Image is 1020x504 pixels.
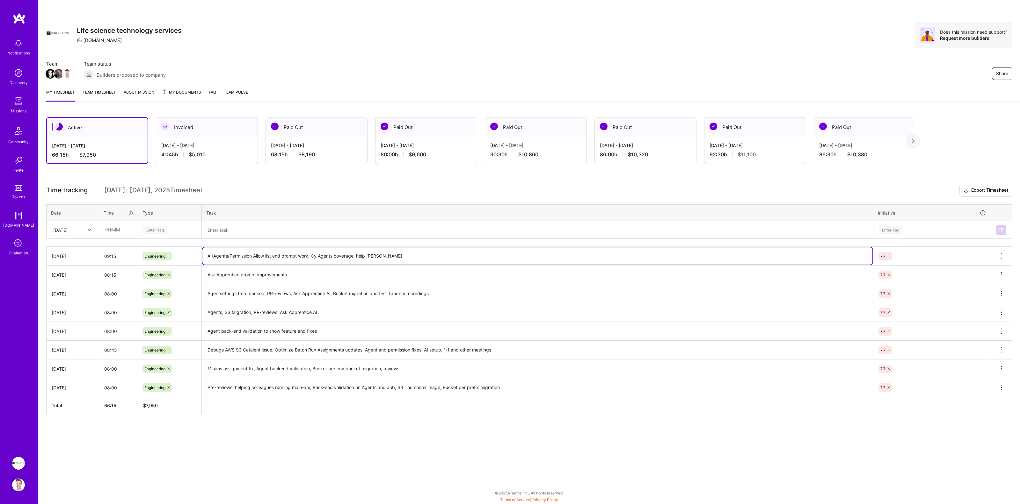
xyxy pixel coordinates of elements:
div: Enter Tag [143,225,167,235]
div: [DATE] [52,384,94,391]
span: $11,100 [738,151,756,158]
textarea: Minaris assignment fix, Agent backend validation, Bucket per env bucket migration, reviews [202,360,872,378]
textarea: Agentsettings from backed, PR-reviews, Ask Apprentice AI, Bucket migration and test Tandem record... [202,285,872,302]
span: Engineering [144,348,165,352]
img: Paid Out [600,123,608,130]
div: 68:15 h [271,151,362,158]
span: Engineering [144,273,165,277]
img: User Avatar [12,479,25,491]
input: HH:MM [99,221,137,238]
img: right [912,138,914,143]
img: Invoiced [161,123,169,130]
i: icon Chevron [88,228,91,231]
div: 90:30 h [490,151,581,158]
img: Team Member Avatar [62,69,72,79]
span: Time tracking [46,186,88,194]
span: $9,600 [409,151,426,158]
img: Team Member Avatar [54,69,63,79]
input: HH:MM [99,360,138,377]
img: Apprentice: Life science technology services [12,457,25,470]
div: 86:00 h [600,151,691,158]
div: Invite [14,167,24,174]
div: Community [8,138,29,145]
img: Paid Out [381,123,388,130]
span: $7,950 [79,152,96,158]
div: Notifications [7,50,30,56]
div: 80:00 h [381,151,472,158]
th: 66:15 [99,397,138,414]
span: My Documents [162,89,201,96]
a: My Documents [162,89,201,102]
div: [DATE] [52,309,94,316]
div: [DOMAIN_NAME] [77,37,122,44]
input: HH:MM [99,379,138,396]
th: Total [47,397,99,414]
span: 7.7 [880,254,885,259]
img: Paid Out [710,123,717,130]
div: Evaluation [9,250,28,256]
span: Team status [84,60,166,67]
a: Privacy Policy [532,497,558,502]
button: Export Timesheet [959,184,1012,197]
span: $10,860 [518,151,538,158]
div: Paid Out [266,117,367,137]
div: [DATE] [53,226,68,233]
div: [DATE] [52,290,94,297]
span: $10,320 [628,151,648,158]
textarea: Pre-reviews, helping colleagues running main-api, Back-end validation on Agents and Job, S3 Thumb... [202,379,872,396]
img: Builders proposed to company [84,70,94,80]
div: [DATE] [52,328,94,335]
span: $5,010 [189,151,206,158]
img: tokens [15,185,22,191]
input: HH:MM [99,248,138,265]
span: Builders proposed to company [97,72,166,78]
span: 7.7 [880,385,885,390]
span: Engineering [144,291,165,296]
img: Avatar [920,27,935,43]
div: [DATE] - [DATE] [161,142,252,149]
span: 7.7 [880,366,885,371]
div: Paid Out [814,117,915,137]
a: Team Member Avatar [63,68,71,79]
th: Date [47,204,99,221]
img: Invite [12,154,25,167]
div: Paid Out [704,117,806,137]
div: Missions [11,108,26,114]
span: 7.7 [880,273,885,277]
img: Active [55,123,63,131]
div: [DATE] - [DATE] [271,142,362,149]
img: Company Logo [46,22,69,45]
h3: Life science technology services [77,26,182,34]
div: Enter Tag [879,225,902,235]
div: 92:30 h [710,151,801,158]
a: Team timesheet [83,89,116,102]
div: Tokens [12,194,25,200]
a: Apprentice: Life science technology services [11,457,26,470]
div: [DATE] - [DATE] [600,142,691,149]
img: discovery [12,67,25,79]
i: icon CompanyGray [77,38,82,43]
span: 7.7 [880,291,885,296]
img: guide book [12,209,25,222]
div: Time [104,209,133,216]
div: 41:45 h [161,151,252,158]
img: Team Member Avatar [46,69,55,79]
div: [DATE] - [DATE] [52,142,142,149]
div: Invoiced [156,117,258,137]
span: $ 7,950 [143,403,158,408]
div: [DATE] [52,272,94,278]
span: [DATE] - [DATE] , 2025 Timesheet [104,186,202,194]
img: teamwork [12,95,25,108]
th: Task [202,204,873,221]
img: logo [13,13,25,24]
div: Paid Out [595,117,696,137]
input: HH:MM [99,285,138,302]
div: [DATE] - [DATE] [819,142,910,149]
span: $10,380 [847,151,867,158]
div: Does this mission need support? [940,29,1007,35]
div: Discovery [10,79,28,86]
span: Share [996,70,1008,77]
div: [DATE] [52,253,94,259]
div: [DATE] [52,347,94,353]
